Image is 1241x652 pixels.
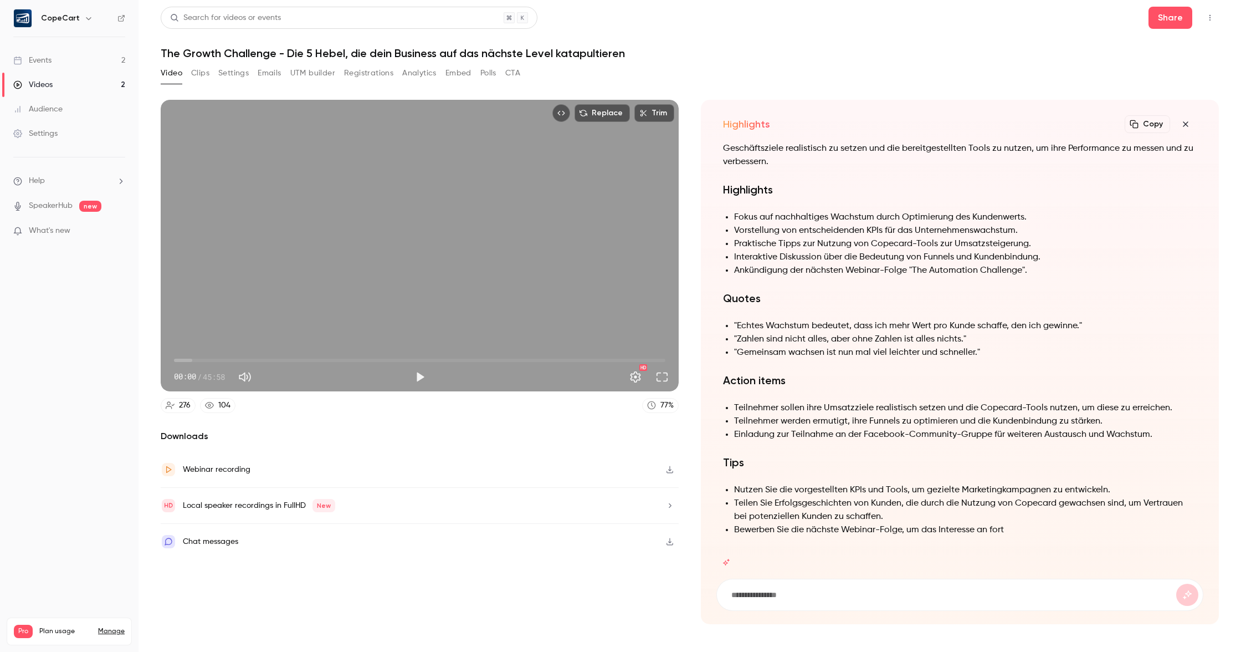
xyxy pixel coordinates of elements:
button: Polls [480,64,496,82]
button: Play [409,366,431,388]
h1: Tips [723,455,1197,470]
h2: Highlights [723,118,770,131]
button: Trim [634,104,674,122]
div: 00:00 [174,371,225,383]
div: Audience [13,104,63,115]
h2: Downloads [161,430,679,443]
li: "Zahlen sind nicht alles, aber ohne Zahlen ist alles nichts." [734,333,1197,346]
button: Mute [234,366,256,388]
a: SpeakerHub [29,200,73,212]
div: 77 % [660,400,674,411]
li: Praktische Tipps zur Nutzung von Copecard-Tools zur Umsatzsteigerung. [734,237,1197,251]
div: HD [639,364,647,371]
span: Plan usage [39,627,91,636]
a: 276 [161,398,196,413]
li: "Echtes Wachstum bedeutet, dass ich mehr Wert pro Kunde schaffe, den ich gewinne." [734,319,1197,333]
h1: Quotes [723,291,1197,306]
button: Embed video [552,104,570,122]
li: Nutzen Sie die vorgestellten KPIs und Tools, um gezielte Marketingkampagnen zu entwickeln. [734,483,1197,497]
button: Settings [624,366,647,388]
span: Help [29,175,45,187]
button: Analytics [402,64,437,82]
li: Teilnehmer sollen ihre Umsatzziele realistisch setzen und die Copecard-Tools nutzen, um diese zu ... [734,401,1197,415]
button: CTA [505,64,520,82]
span: new [79,201,101,212]
a: Manage [98,627,125,636]
span: New [312,499,335,512]
li: Einladung zur Teilnahme an der Facebook-Community-Gruppe für weiteren Austausch und Wachstum. [734,428,1197,441]
div: Chat messages [183,535,238,548]
li: Teilnehmer werden ermutigt, ihre Funnels zu optimieren und die Kundenbindung zu stärken. [734,415,1197,428]
button: Registrations [344,64,393,82]
button: Copy [1125,115,1170,133]
li: Vorstellung von entscheidenden KPIs für das Unternehmenswachstum. [734,224,1197,237]
div: Search for videos or events [170,12,281,24]
li: "Gemeinsam wachsen ist nun mal viel leichter und schneller." [734,346,1197,359]
li: Teilen Sie Erfolgsgeschichten von Kunden, die durch die Nutzung von Copecard gewachsen sind, um V... [734,497,1197,523]
button: Full screen [651,366,673,388]
li: Ankündigung der nächsten Webinar-Folge "The Automation Challenge". [734,264,1197,277]
div: 276 [179,400,191,411]
h6: CopeCart [41,13,80,24]
li: help-dropdown-opener [13,175,125,187]
button: Replace [575,104,630,122]
img: CopeCart [14,9,32,27]
button: Clips [191,64,209,82]
h1: The Growth Challenge - Die 5 Hebel, die dein Business auf das nächste Level katapultieren [161,47,1219,60]
span: 45:58 [203,371,225,383]
div: 104 [218,400,230,411]
span: Pro [14,625,33,638]
button: Emails [258,64,281,82]
button: Video [161,64,182,82]
a: 104 [200,398,235,413]
button: Top Bar Actions [1201,9,1219,27]
h1: Action items [723,373,1197,388]
span: What's new [29,225,70,237]
button: Share [1148,7,1192,29]
div: Webinar recording [183,463,250,476]
li: Fokus auf nachhaltiges Wachstum durch Optimierung des Kundenwerts. [734,211,1197,224]
div: Settings [13,128,58,139]
li: Bewerben Sie die nächste Webinar-Folge, um das Interesse an fort [734,523,1197,537]
div: Local speaker recordings in FullHD [183,499,335,512]
span: / [197,371,202,383]
button: UTM builder [290,64,335,82]
span: 00:00 [174,371,196,383]
div: Videos [13,79,53,90]
h1: Highlights [723,182,1197,197]
li: Interaktive Diskussion über die Bedeutung von Funnels und Kundenbindung. [734,251,1197,264]
div: Events [13,55,52,66]
button: Embed [445,64,471,82]
button: Settings [218,64,249,82]
a: 77% [642,398,679,413]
